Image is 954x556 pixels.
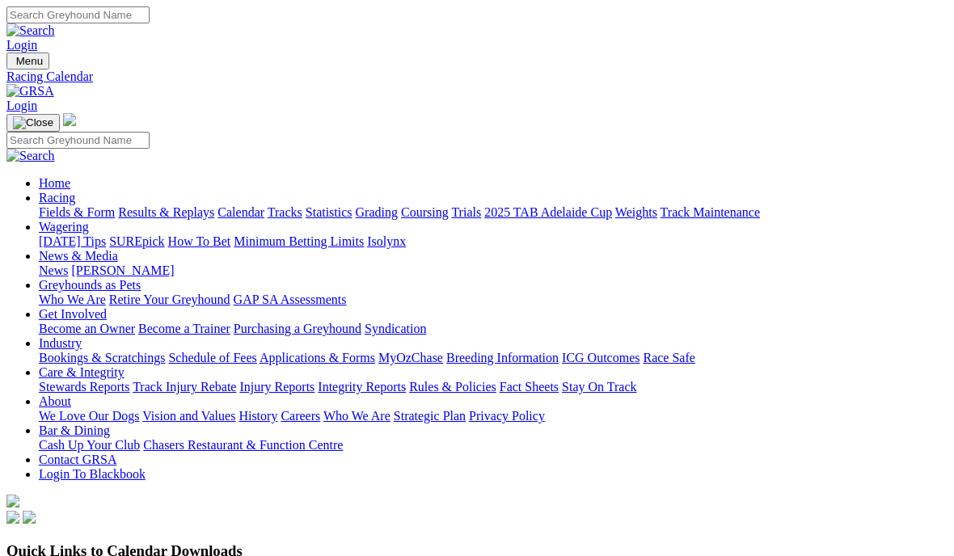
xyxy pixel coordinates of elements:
a: Privacy Policy [469,409,545,423]
a: Minimum Betting Limits [234,234,364,248]
a: Tracks [268,205,302,219]
a: Breeding Information [446,351,559,364]
a: Racing Calendar [6,69,948,84]
a: Bookings & Scratchings [39,351,165,364]
a: Strategic Plan [394,409,466,423]
a: Retire Your Greyhound [109,293,230,306]
div: Racing [39,205,948,220]
a: Schedule of Fees [168,351,256,364]
a: [DATE] Tips [39,234,106,248]
input: Search [6,132,150,149]
a: 2025 TAB Adelaide Cup [484,205,612,219]
a: Care & Integrity [39,365,125,379]
img: Close [13,116,53,129]
a: Who We Are [323,409,390,423]
div: Wagering [39,234,948,249]
a: Grading [356,205,398,219]
img: Search [6,23,55,38]
a: Get Involved [39,307,107,321]
a: Statistics [306,205,352,219]
a: News [39,263,68,277]
button: Toggle navigation [6,53,49,69]
a: Track Injury Rebate [133,380,236,394]
img: logo-grsa-white.png [6,495,19,508]
a: Stay On Track [562,380,636,394]
a: ICG Outcomes [562,351,640,364]
a: Weights [615,205,657,219]
a: History [238,409,277,423]
a: Calendar [217,205,264,219]
div: Bar & Dining [39,438,948,453]
a: [PERSON_NAME] [71,263,174,277]
a: Greyhounds as Pets [39,278,141,292]
a: Applications & Forms [260,351,375,364]
a: Careers [281,409,320,423]
a: Race Safe [643,351,694,364]
a: Who We Are [39,293,106,306]
a: Trials [451,205,481,219]
img: twitter.svg [23,511,36,524]
a: Injury Reports [239,380,314,394]
div: Industry [39,351,948,365]
a: Integrity Reports [318,380,406,394]
div: Get Involved [39,322,948,336]
a: Vision and Values [142,409,235,423]
img: logo-grsa-white.png [63,113,76,126]
a: Become a Trainer [138,322,230,335]
a: Syndication [365,322,426,335]
a: Bar & Dining [39,423,110,437]
a: Industry [39,336,82,350]
a: Contact GRSA [39,453,116,466]
button: Toggle navigation [6,114,60,132]
a: Isolynx [367,234,406,248]
a: Login To Blackbook [39,467,146,481]
div: Care & Integrity [39,380,948,394]
a: MyOzChase [378,351,443,364]
a: Fact Sheets [500,380,559,394]
div: News & Media [39,263,948,278]
div: About [39,409,948,423]
a: Chasers Restaurant & Function Centre [143,438,343,452]
a: Home [39,176,70,190]
a: Track Maintenance [661,205,760,219]
a: We Love Our Dogs [39,409,139,423]
a: Results & Replays [118,205,214,219]
a: Login [6,99,37,112]
a: Coursing [401,205,449,219]
a: Become an Owner [39,322,135,335]
a: Rules & Policies [409,380,496,394]
img: facebook.svg [6,511,19,524]
a: Wagering [39,220,89,234]
a: Fields & Form [39,205,115,219]
a: Racing [39,191,75,204]
img: Search [6,149,55,163]
a: About [39,394,71,408]
input: Search [6,6,150,23]
a: Stewards Reports [39,380,129,394]
img: GRSA [6,84,54,99]
a: News & Media [39,249,118,263]
a: Cash Up Your Club [39,438,140,452]
a: SUREpick [109,234,164,248]
a: How To Bet [168,234,231,248]
div: Greyhounds as Pets [39,293,948,307]
a: GAP SA Assessments [234,293,347,306]
a: Login [6,38,37,52]
span: Menu [16,55,43,67]
a: Purchasing a Greyhound [234,322,361,335]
